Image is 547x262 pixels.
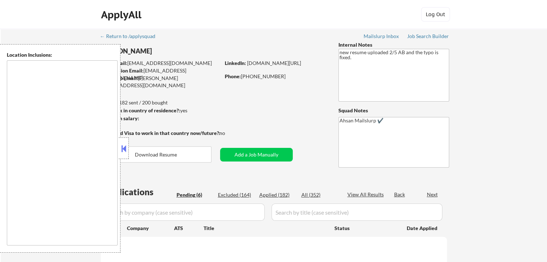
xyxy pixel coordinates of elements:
[225,73,327,80] div: [PHONE_NUMBER]
[101,130,220,136] strong: Will need Visa to work in that country now/future?:
[218,191,254,198] div: Excluded (164)
[101,146,211,163] button: Download Resume
[127,225,174,232] div: Company
[101,60,220,67] div: [EMAIL_ADDRESS][DOMAIN_NAME]
[103,203,265,221] input: Search by company (case sensitive)
[177,191,213,198] div: Pending (6)
[219,130,240,137] div: no
[225,73,241,79] strong: Phone:
[347,191,386,198] div: View All Results
[334,221,396,234] div: Status
[100,99,220,106] div: 182 sent / 200 bought
[364,33,400,41] a: Mailslurp Inbox
[101,75,220,89] div: [PERSON_NAME][EMAIL_ADDRESS][DOMAIN_NAME]
[101,67,220,81] div: [EMAIL_ADDRESS][DOMAIN_NAME]
[204,225,328,232] div: Title
[338,41,449,48] div: Internal Notes
[101,47,249,56] div: [PERSON_NAME]
[427,191,438,198] div: Next
[364,34,400,39] div: Mailslurp Inbox
[394,191,406,198] div: Back
[101,9,143,21] div: ApplyAll
[174,225,204,232] div: ATS
[220,148,293,162] button: Add a Job Manually
[103,188,174,196] div: Applications
[421,7,450,22] button: Log Out
[272,203,442,221] input: Search by title (case sensitive)
[100,33,162,41] a: ← Return to /applysquad
[407,225,438,232] div: Date Applied
[247,60,301,66] a: [DOMAIN_NAME][URL]
[100,34,162,39] div: ← Return to /applysquad
[407,34,449,39] div: Job Search Builder
[259,191,295,198] div: Applied (182)
[301,191,337,198] div: All (352)
[100,107,218,114] div: yes
[7,51,118,59] div: Location Inclusions:
[225,60,246,66] strong: LinkedIn:
[100,107,180,113] strong: Can work in country of residence?:
[338,107,449,114] div: Squad Notes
